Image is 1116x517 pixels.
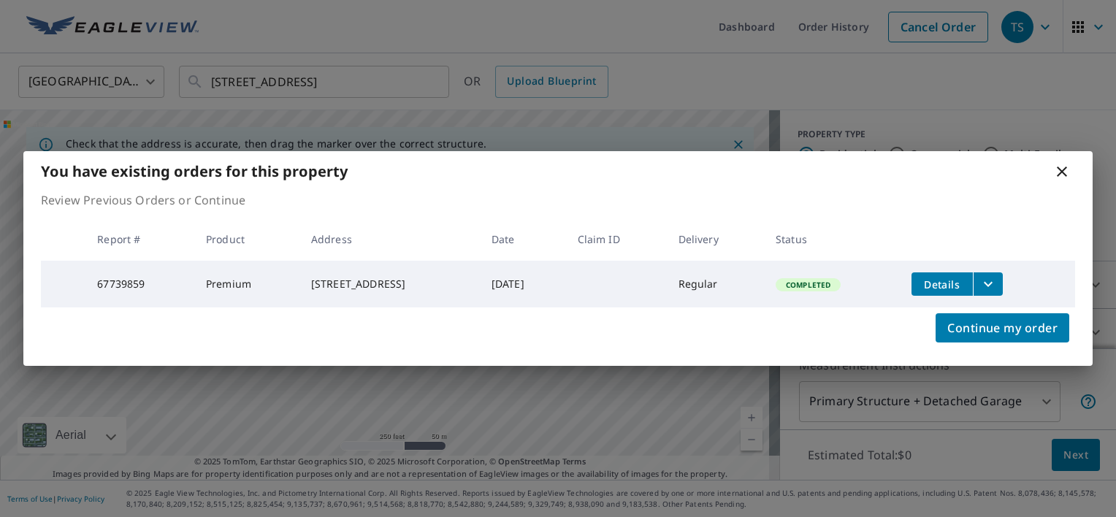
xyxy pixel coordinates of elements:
button: detailsBtn-67739859 [911,272,973,296]
th: Delivery [667,218,764,261]
div: [STREET_ADDRESS] [311,277,468,291]
td: 67739859 [85,261,194,307]
b: You have existing orders for this property [41,161,348,181]
th: Report # [85,218,194,261]
td: Regular [667,261,764,307]
span: Completed [777,280,839,290]
th: Address [299,218,480,261]
p: Review Previous Orders or Continue [41,191,1075,209]
button: Continue my order [936,313,1069,342]
th: Claim ID [566,218,667,261]
th: Status [764,218,900,261]
span: Continue my order [947,318,1058,338]
th: Product [194,218,299,261]
button: filesDropdownBtn-67739859 [973,272,1003,296]
td: [DATE] [480,261,566,307]
td: Premium [194,261,299,307]
span: Details [920,277,964,291]
th: Date [480,218,566,261]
